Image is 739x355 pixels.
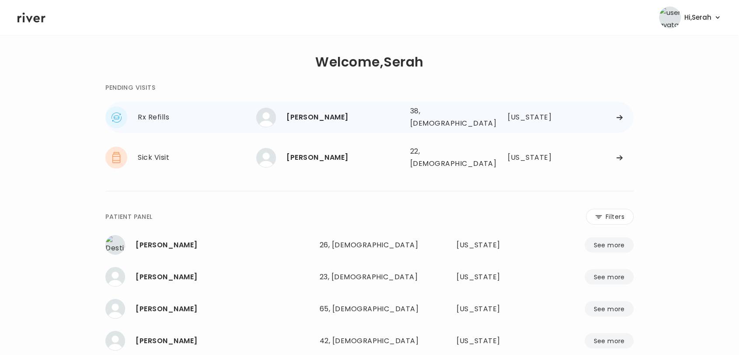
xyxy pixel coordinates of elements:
div: Illinois [457,303,526,315]
div: 26, [DEMOGRAPHIC_DATA] [320,239,420,251]
div: 22, [DEMOGRAPHIC_DATA] [410,145,480,170]
img: Luis Delgado Rodriguez [256,148,276,168]
div: Missouri [457,271,526,283]
div: PATIENT PANEL [105,211,152,222]
div: 38, [DEMOGRAPHIC_DATA] [410,105,480,130]
div: Florida [457,239,526,251]
img: Destiny Ford [105,235,125,255]
div: Tennessee [508,111,557,123]
div: Rx Refills [138,111,256,123]
div: 65, [DEMOGRAPHIC_DATA] [320,303,420,315]
img: user avatar [659,7,681,28]
div: Erika Pan Rodriguez [286,111,403,123]
button: user avatarHi,Serah [659,7,722,28]
div: Sick Visit [138,151,256,164]
span: Hi, Serah [684,11,711,24]
div: Destiny Ford [136,239,312,251]
button: See more [585,333,633,348]
div: Andrew Qualls [136,335,312,347]
div: PENDING VISITS [105,82,155,93]
button: See more [585,301,633,316]
div: Florida [508,151,557,164]
button: See more [585,237,633,253]
img: Andrew Qualls [105,331,125,351]
button: See more [585,269,633,285]
div: Texas [457,335,526,347]
h1: Welcome, Serah [315,56,423,68]
div: KEYSHLA HERNANDEZ MARTINEZ [136,271,312,283]
button: Filters [586,209,634,225]
img: Erika Pan Rodriguez [256,108,276,127]
div: 42, [DEMOGRAPHIC_DATA] [320,335,420,347]
img: KEYSHLA HERNANDEZ MARTINEZ [105,267,125,287]
div: Luis Delgado Rodriguez [286,151,403,164]
div: Joanna Bray [136,303,312,315]
img: Joanna Bray [105,299,125,319]
div: 23, [DEMOGRAPHIC_DATA] [320,271,420,283]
